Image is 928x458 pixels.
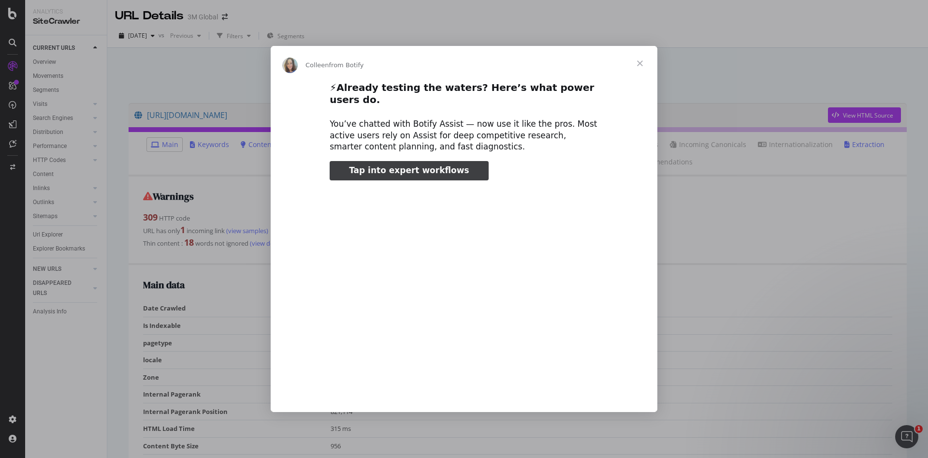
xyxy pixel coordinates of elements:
span: Close [623,46,657,81]
a: Tap into expert workflows [330,161,488,180]
img: Profile image for Colleen [282,58,298,73]
span: Tap into expert workflows [349,165,469,175]
video: Play video [262,189,666,390]
span: Colleen [305,61,329,69]
span: from Botify [329,61,364,69]
b: Already testing the waters? Here’s what power users do. [330,82,594,105]
div: You’ve chatted with Botify Assist — now use it like the pros. Most active users rely on Assist fo... [330,118,598,153]
h2: ⚡ [330,81,598,111]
